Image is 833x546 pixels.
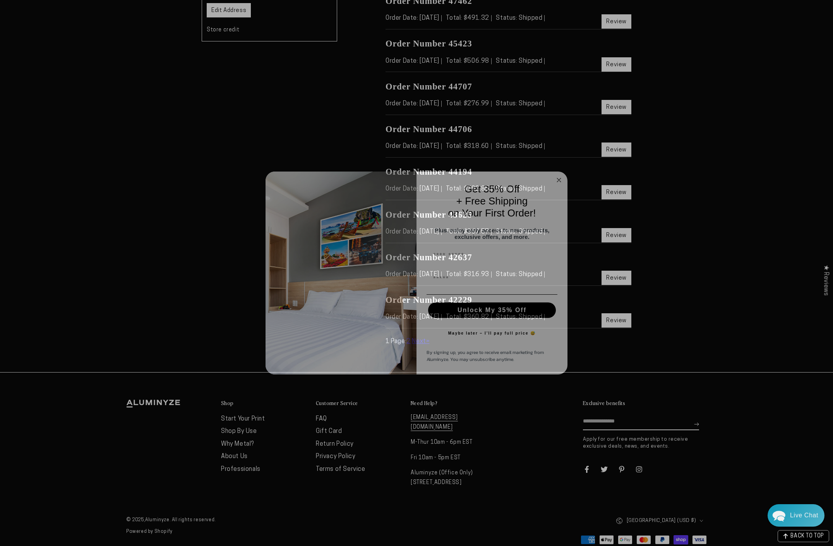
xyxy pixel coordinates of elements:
[435,227,550,240] span: Plus, enjoy early access to new products, exclusive offers, and more.
[444,326,540,341] button: Maybe later – I’ll pay full price 😅
[427,294,557,295] img: underline
[768,504,824,527] div: Chat widget toggle
[456,195,528,207] span: + Free Shipping
[790,534,824,539] span: BACK TO TOP
[427,349,544,363] span: By signing up, you agree to receive email marketing from Aluminyze. You may unsubscribe anytime.
[790,504,818,527] div: Contact Us Directly
[554,175,564,185] button: Close dialog
[428,302,556,318] button: Unlock My 35% Off
[448,207,536,219] span: on Your First Order!
[266,172,416,374] img: 728e4f65-7e6c-44e2-b7d1-0292a396982f.jpeg
[464,183,520,195] span: Get 35% Off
